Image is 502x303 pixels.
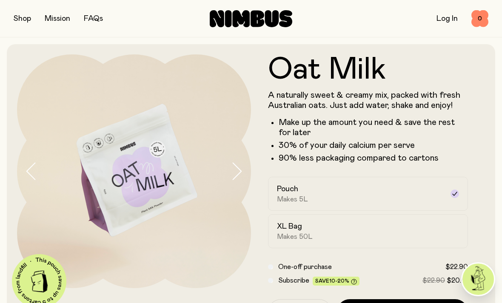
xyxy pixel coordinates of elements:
span: 10-20% [329,278,349,283]
p: A naturally sweet & creamy mix, packed with fresh Australian oats. Just add water, shake and enjoy! [268,90,468,110]
h2: XL Bag [277,221,302,232]
h1: Oat Milk [268,54,468,85]
span: $22.90 [422,277,445,284]
li: Make up the amount you need & save the rest for later [279,117,468,138]
li: 30% of your daily calcium per serve [279,140,468,150]
span: $22.90 [445,263,468,270]
li: 90% less packaging compared to cartons [279,153,468,163]
button: 0 [471,10,488,27]
span: Subscribe [278,277,309,284]
span: $20.61 [447,277,468,284]
span: One-off purchase [278,263,332,270]
a: Mission [45,15,70,23]
span: Makes 50L [277,232,313,241]
span: Save [315,278,357,285]
a: FAQs [84,15,103,23]
h2: Pouch [277,184,298,194]
img: agent [462,263,494,295]
a: Log In [436,15,458,23]
span: Makes 5L [277,195,308,204]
